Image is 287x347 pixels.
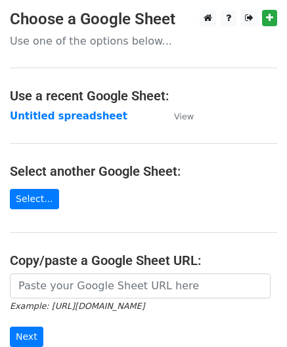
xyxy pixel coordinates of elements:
a: Untitled spreadsheet [10,110,127,122]
h4: Use a recent Google Sheet: [10,88,277,104]
a: Select... [10,189,59,209]
a: View [161,110,194,122]
h4: Copy/paste a Google Sheet URL: [10,253,277,268]
small: View [174,112,194,121]
small: Example: [URL][DOMAIN_NAME] [10,301,144,311]
input: Next [10,327,43,347]
h3: Choose a Google Sheet [10,10,277,29]
input: Paste your Google Sheet URL here [10,274,271,298]
h4: Select another Google Sheet: [10,163,277,179]
p: Use one of the options below... [10,34,277,48]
